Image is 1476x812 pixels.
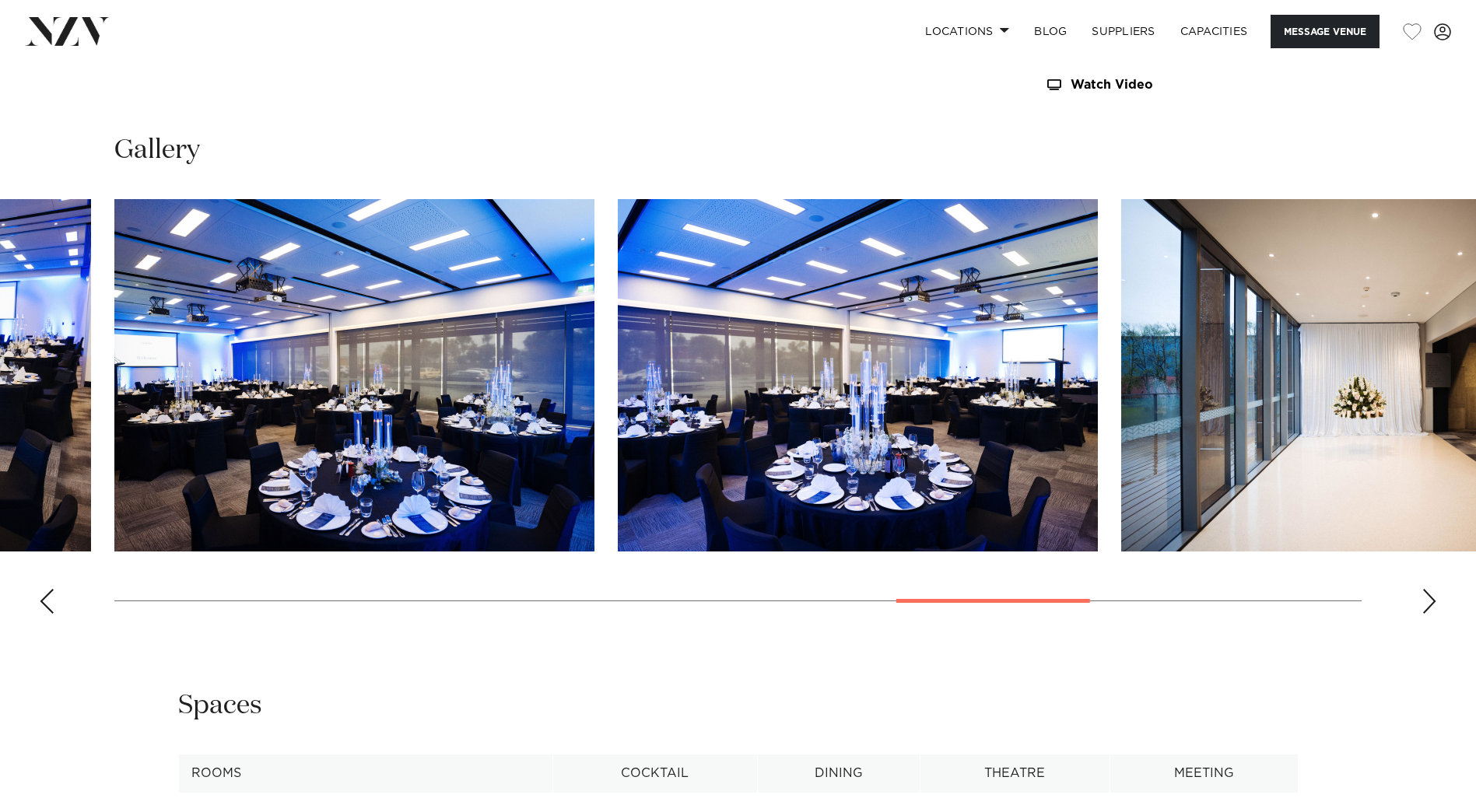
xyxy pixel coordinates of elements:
h2: Gallery [114,133,200,168]
a: BLOG [1022,15,1079,48]
a: SUPPLIERS [1079,15,1167,48]
th: Rooms [178,754,552,793]
swiper-slide: 12 / 16 [618,199,1098,551]
h2: Spaces [178,688,262,723]
img: nzv-logo.png [25,17,110,45]
th: Meeting [1110,754,1298,793]
a: Watch Video [1045,79,1299,92]
a: Capacities [1168,15,1260,48]
swiper-slide: 11 / 16 [114,199,594,551]
th: Cocktail [552,754,758,793]
a: Locations [913,15,1022,48]
th: Theatre [920,754,1110,793]
button: Message Venue [1271,15,1380,48]
th: Dining [758,754,920,793]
